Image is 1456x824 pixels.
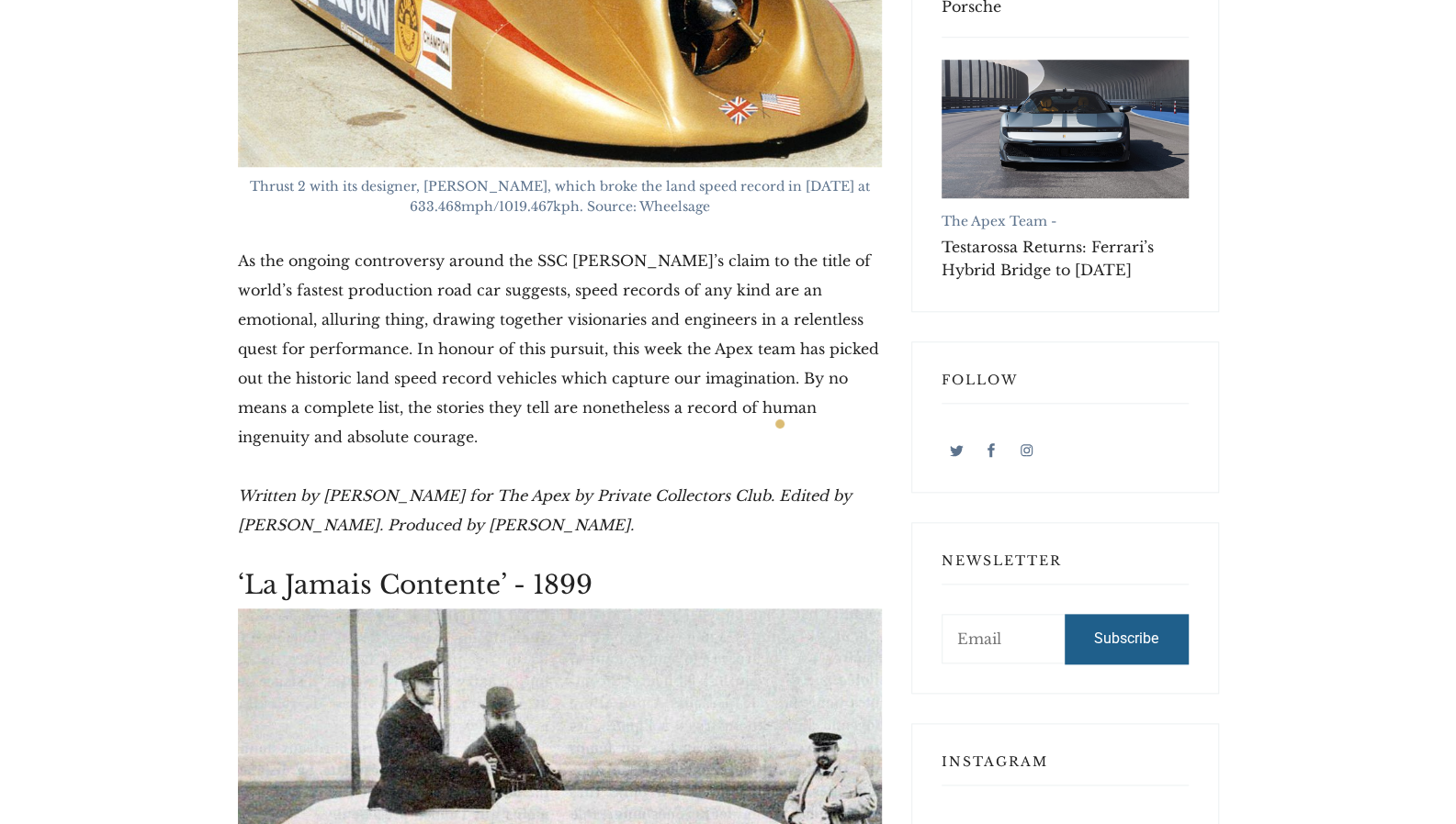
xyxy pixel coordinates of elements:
[1011,433,1042,462] a: Instagram
[942,753,1189,785] h3: Instagram
[1065,614,1188,663] button: Subscribe
[942,433,972,462] a: Twitter
[942,236,1189,282] a: Testarossa Returns: Ferrari’s Hybrid Bridge to [DATE]
[238,176,882,217] figcaption: Thrust 2 with its designer, [PERSON_NAME], which broke the land speed record in [DATE] at 633.468...
[942,614,1066,663] input: Email
[238,246,882,451] p: As the ongoing controversy around the SSC [PERSON_NAME]’s claim to the title of world’s fastest p...
[942,60,1189,198] a: Testarossa Returns: Ferrari’s Hybrid Bridge to Tomorrow
[238,486,852,534] em: Written by [PERSON_NAME] for The Apex by Private Collectors Club. Edited by [PERSON_NAME]. Produc...
[942,213,1056,229] a: The Apex Team -
[238,569,882,601] h2: ‘La Jamais Contente’ - 1899
[976,433,1007,462] a: Facebook
[942,552,1189,585] h3: Newsletter
[942,372,1189,404] h3: Follow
